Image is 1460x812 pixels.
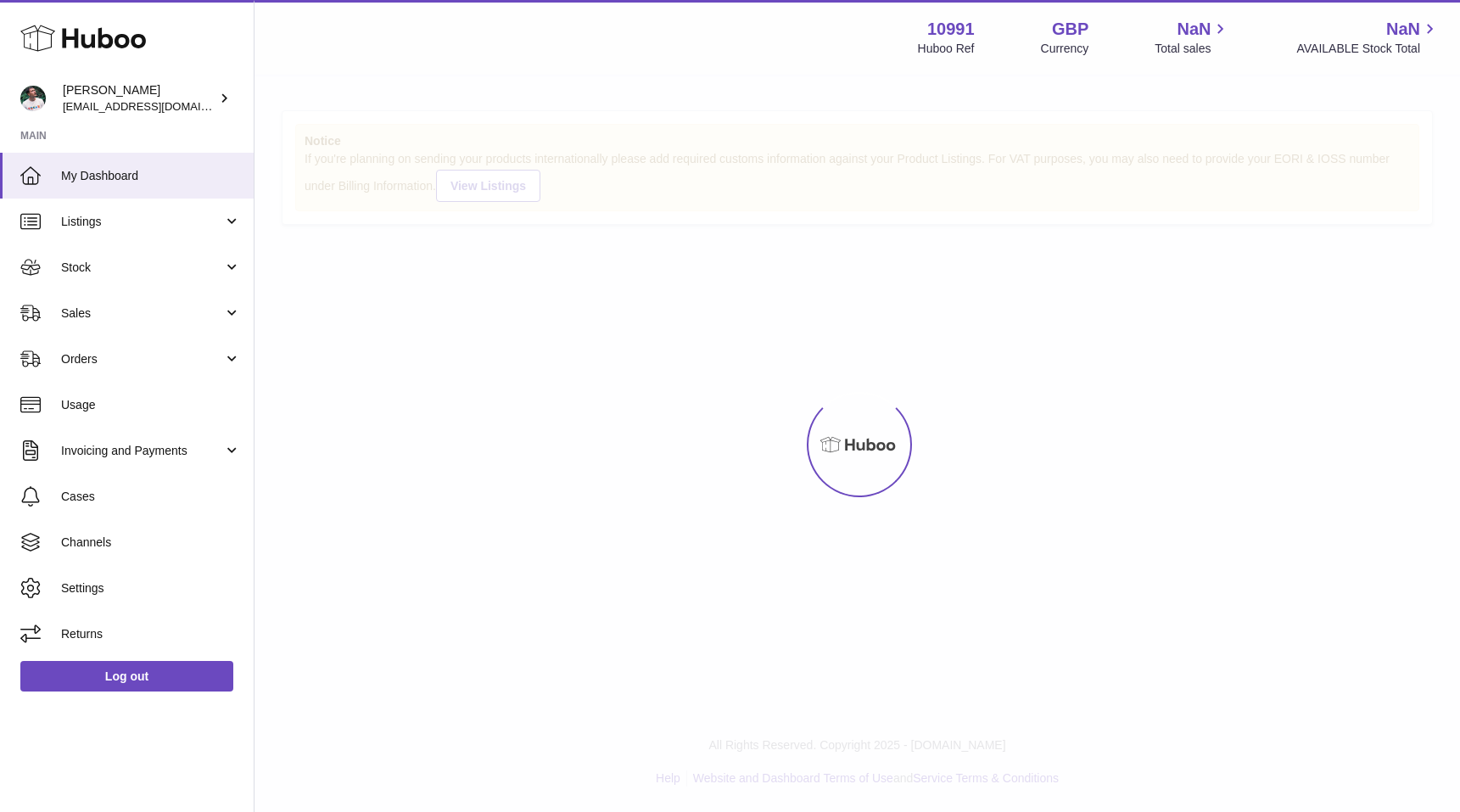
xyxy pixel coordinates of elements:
[918,41,975,57] div: Huboo Ref
[63,82,215,115] div: [PERSON_NAME]
[1177,18,1211,41] span: NaN
[1296,41,1440,57] span: AVAILABLE Stock Total
[61,580,241,596] span: Settings
[63,99,249,113] span: [EMAIL_ADDRESS][DOMAIN_NAME]
[1296,18,1440,57] a: NaN AVAILABLE Stock Total
[1155,18,1230,57] a: NaN Total sales
[61,214,223,230] span: Listings
[20,661,233,692] a: Log out
[61,351,223,367] span: Orders
[61,443,223,459] span: Invoicing and Payments
[61,260,223,276] span: Stock
[1052,18,1088,41] strong: GBP
[61,397,241,413] span: Usage
[1386,18,1420,41] span: NaN
[61,168,241,184] span: My Dashboard
[61,489,241,505] span: Cases
[61,305,223,322] span: Sales
[927,18,975,41] strong: 10991
[61,535,241,551] span: Channels
[61,626,241,642] span: Returns
[1041,41,1089,57] div: Currency
[20,86,46,111] img: timshieff@gmail.com
[1155,41,1230,57] span: Total sales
